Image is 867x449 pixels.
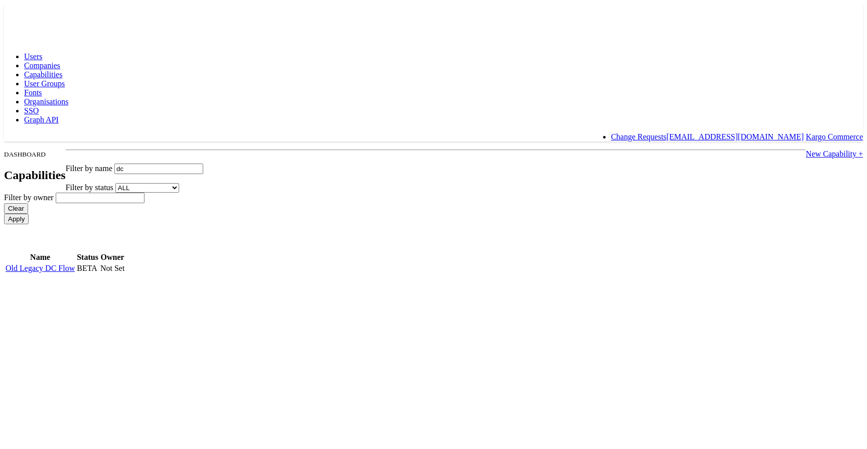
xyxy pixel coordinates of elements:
a: User Groups [24,79,65,88]
a: Fonts [24,88,42,97]
th: Status [76,252,99,262]
a: Kargo Commerce [806,132,863,141]
a: [EMAIL_ADDRESS][DOMAIN_NAME] [666,132,804,141]
th: Name [5,252,75,262]
a: Capabilities [24,70,62,79]
a: Users [24,52,42,61]
a: Organisations [24,97,69,106]
span: Filter by owner [4,193,54,202]
h2: Capabilities [4,169,66,182]
a: Old Legacy DC Flow [6,264,75,272]
a: Graph API [24,115,59,124]
a: SSO [24,106,39,115]
small: DASHBOARD [4,151,46,158]
input: Apply [4,214,29,224]
input: Clear [4,203,28,214]
span: Filter by name [66,164,112,173]
span: Filter by status [66,183,113,192]
th: Owner [100,252,125,262]
a: New Capability + [806,149,863,158]
a: Change Requests [611,132,667,141]
span: BETA [77,264,97,272]
td: Not Set [100,263,125,273]
a: Companies [24,61,60,70]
